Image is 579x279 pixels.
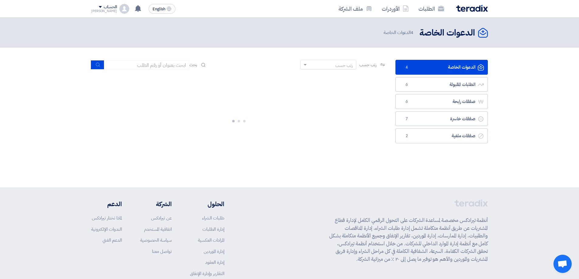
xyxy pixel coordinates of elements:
a: إدارة الموردين [204,248,224,255]
span: 6 [403,82,410,88]
a: المزادات العكسية [198,237,224,243]
span: English [153,7,165,11]
li: الحلول [190,199,224,209]
span: 7 [403,116,410,122]
a: ملف الشركة [334,2,377,16]
input: ابحث بعنوان أو رقم الطلب [104,60,189,70]
a: صفقات رابحة6 [395,94,488,109]
a: طلبات الشراء [202,215,224,221]
div: دردشة مفتوحة [553,255,572,273]
a: الدعوات الخاصة4 [395,60,488,75]
a: سياسة الخصوصية [140,237,172,243]
a: لماذا تختار تيرادكس [92,215,122,221]
span: 6 [403,99,410,105]
span: 4 [411,29,413,36]
button: English [149,4,175,14]
a: الطلبات المقبولة6 [395,77,488,92]
a: الأوردرات [377,2,414,16]
span: رتب حسب [359,62,377,68]
span: 2 [403,133,410,139]
h2: الدعوات الخاصة [419,27,475,39]
a: الطلبات [414,2,449,16]
span: الدعوات الخاصة [384,29,415,36]
div: [PERSON_NAME] [91,9,117,13]
span: بحث [189,62,197,68]
a: إدارة الطلبات [202,226,224,233]
div: رتب حسب [335,62,353,69]
a: اتفاقية المستخدم [144,226,172,233]
a: تواصل معنا [152,248,172,255]
a: صفقات ملغية2 [395,128,488,143]
a: الندوات الإلكترونية [91,226,122,233]
p: أنظمة تيرادكس مخصصة لمساعدة الشركات على التحول الرقمي الكامل لإدارة قطاع المشتريات عن طريق أنظمة ... [329,216,488,263]
li: الدعم [91,199,122,209]
a: الدعم الفني [102,237,122,243]
a: إدارة العقود [205,259,224,266]
span: 4 [403,64,410,70]
img: Teradix logo [456,5,488,12]
a: عن تيرادكس [151,215,172,221]
a: صفقات خاسرة7 [395,111,488,126]
li: الشركة [140,199,172,209]
a: التقارير وإدارة الإنفاق [190,270,224,277]
img: profile_test.png [119,4,129,14]
div: الحساب [104,5,117,10]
